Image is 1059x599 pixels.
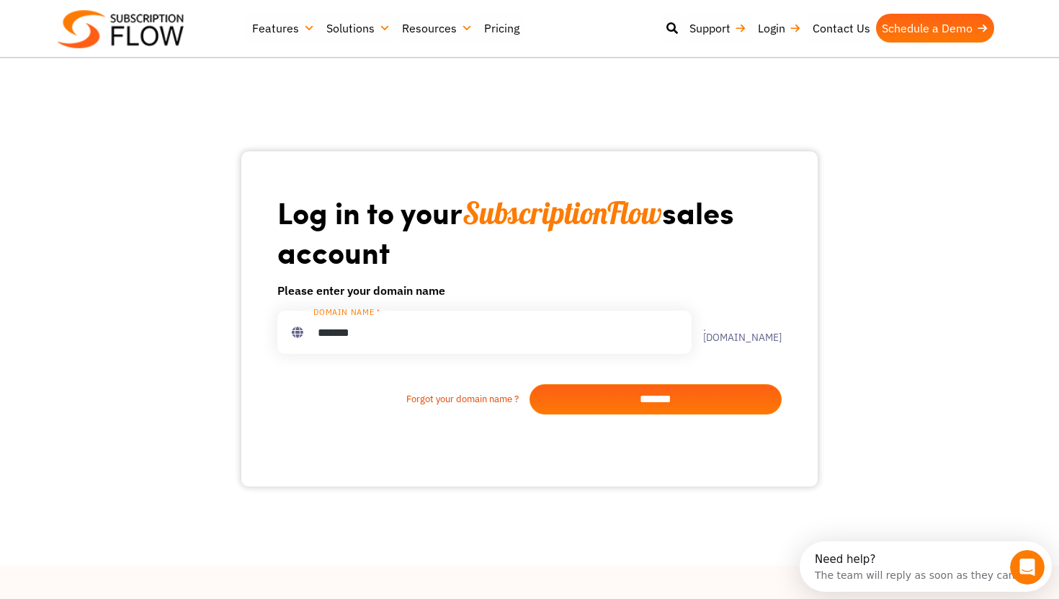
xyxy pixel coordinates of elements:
label: .[DOMAIN_NAME] [692,322,782,342]
h1: Log in to your sales account [277,193,782,270]
a: Forgot your domain name ? [277,392,529,407]
a: Pricing [478,14,525,43]
a: Login [752,14,807,43]
a: Features [246,14,321,43]
iframe: Intercom live chat discovery launcher [800,541,1052,592]
a: Resources [396,14,478,43]
h6: Please enter your domain name [277,282,782,299]
div: The team will reply as soon as they can [15,24,215,39]
iframe: Intercom live chat [1010,550,1045,585]
a: Solutions [321,14,396,43]
a: Support [684,14,752,43]
a: Schedule a Demo [876,14,994,43]
span: SubscriptionFlow [463,194,662,232]
div: Need help? [15,12,215,24]
img: Subscriptionflow [58,10,184,48]
div: Open Intercom Messenger [6,6,258,45]
a: Contact Us [807,14,876,43]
